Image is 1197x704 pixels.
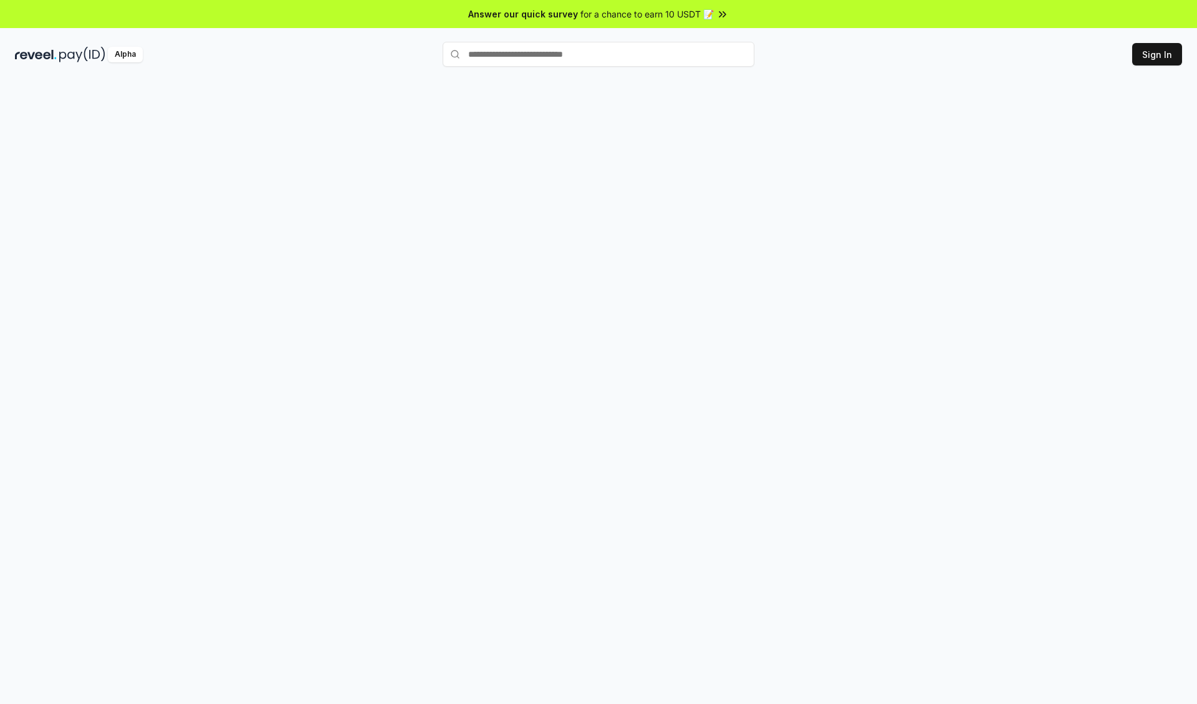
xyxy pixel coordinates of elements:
span: for a chance to earn 10 USDT 📝 [580,7,714,21]
div: Alpha [108,47,143,62]
span: Answer our quick survey [468,7,578,21]
img: pay_id [59,47,105,62]
img: reveel_dark [15,47,57,62]
button: Sign In [1132,43,1182,65]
